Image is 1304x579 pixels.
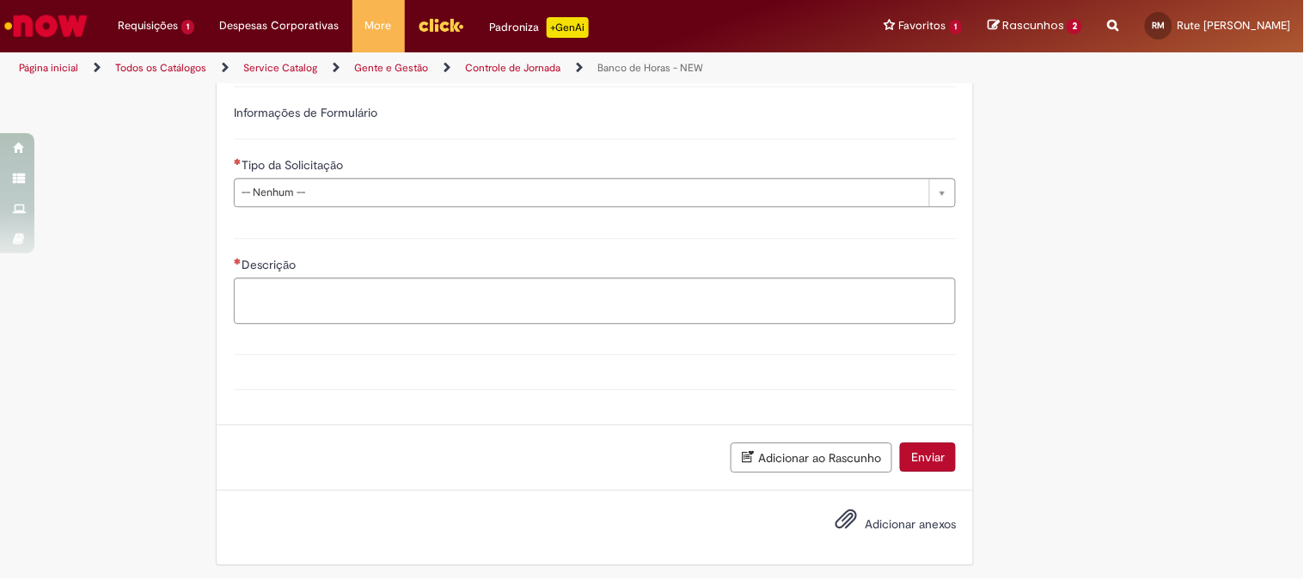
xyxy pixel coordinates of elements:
[234,158,242,165] span: Necessários
[547,17,589,38] p: +GenAi
[465,61,560,75] a: Controle de Jornada
[731,442,892,472] button: Adicionar ao Rascunho
[354,61,428,75] a: Gente e Gestão
[220,17,340,34] span: Despesas Corporativas
[418,12,464,38] img: click_logo_yellow_360x200.png
[899,17,946,34] span: Favoritos
[234,277,956,324] textarea: Descrição
[13,52,856,84] ul: Trilhas de página
[181,20,194,34] span: 1
[115,61,206,75] a: Todos os Catálogos
[988,18,1082,34] a: Rascunhos
[597,61,703,75] a: Banco de Horas - NEW
[1178,18,1291,33] span: Rute [PERSON_NAME]
[1067,19,1082,34] span: 2
[242,179,921,206] span: -- Nenhum --
[950,20,963,34] span: 1
[865,516,956,532] span: Adicionar anexos
[242,257,299,272] span: Descrição
[1153,20,1166,31] span: RM
[2,9,90,43] img: ServiceNow
[19,61,78,75] a: Página inicial
[365,17,392,34] span: More
[900,442,956,472] button: Enviar
[1002,17,1064,34] span: Rascunhos
[242,157,346,173] span: Tipo da Solicitação
[490,17,589,38] div: Padroniza
[243,61,317,75] a: Service Catalog
[830,503,861,543] button: Adicionar anexos
[234,105,377,120] label: Informações de Formulário
[118,17,178,34] span: Requisições
[234,258,242,265] span: Necessários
